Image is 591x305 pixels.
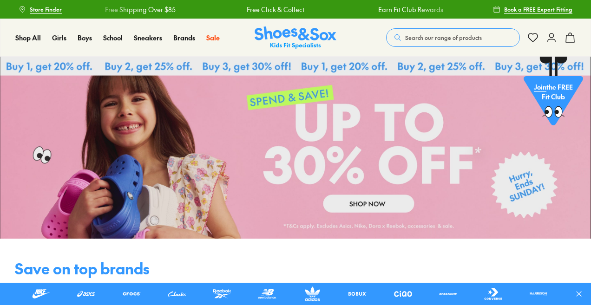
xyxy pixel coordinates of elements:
a: Jointhe FREE Fit Club [524,56,583,130]
a: Store Finder [19,1,62,18]
span: Shop All [15,33,41,42]
span: School [103,33,123,42]
span: Sneakers [134,33,162,42]
span: Sale [206,33,220,42]
span: Book a FREE Expert Fitting [504,5,572,13]
p: the FREE Fit Club [524,75,583,109]
a: Free Click & Collect [247,5,304,14]
a: Free Shipping Over $85 [105,5,176,14]
a: School [103,33,123,43]
a: Sneakers [134,33,162,43]
a: Shoes & Sox [255,26,336,49]
a: Girls [52,33,66,43]
span: Join [534,82,546,91]
a: Book a FREE Expert Fitting [493,1,572,18]
a: Shop All [15,33,41,43]
a: Brands [173,33,195,43]
a: Earn Fit Club Rewards [378,5,443,14]
span: Store Finder [30,5,62,13]
button: Search our range of products [386,28,520,47]
span: Girls [52,33,66,42]
span: Brands [173,33,195,42]
span: Boys [78,33,92,42]
a: Boys [78,33,92,43]
span: Search our range of products [405,33,482,42]
a: Sale [206,33,220,43]
img: SNS_Logo_Responsive.svg [255,26,336,49]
